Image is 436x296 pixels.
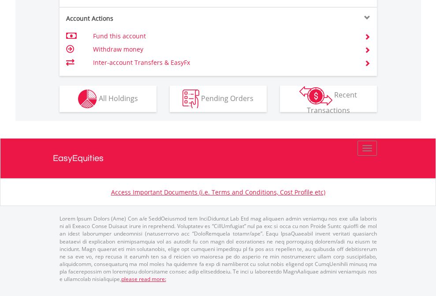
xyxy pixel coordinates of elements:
[93,43,354,56] td: Withdraw money
[60,215,377,283] p: Lorem Ipsum Dolors (Ame) Con a/e SeddOeiusmod tem InciDiduntut Lab Etd mag aliquaen admin veniamq...
[93,56,354,69] td: Inter-account Transfers & EasyFx
[299,86,332,105] img: transactions-zar-wht.png
[53,139,384,178] a: EasyEquities
[60,86,157,112] button: All Holdings
[78,90,97,109] img: holdings-wht.png
[201,93,253,103] span: Pending Orders
[170,86,267,112] button: Pending Orders
[99,93,138,103] span: All Holdings
[60,14,218,23] div: Account Actions
[121,275,166,283] a: please read more:
[93,30,354,43] td: Fund this account
[111,188,325,196] a: Access Important Documents (i.e. Terms and Conditions, Cost Profile etc)
[280,86,377,112] button: Recent Transactions
[183,90,199,109] img: pending_instructions-wht.png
